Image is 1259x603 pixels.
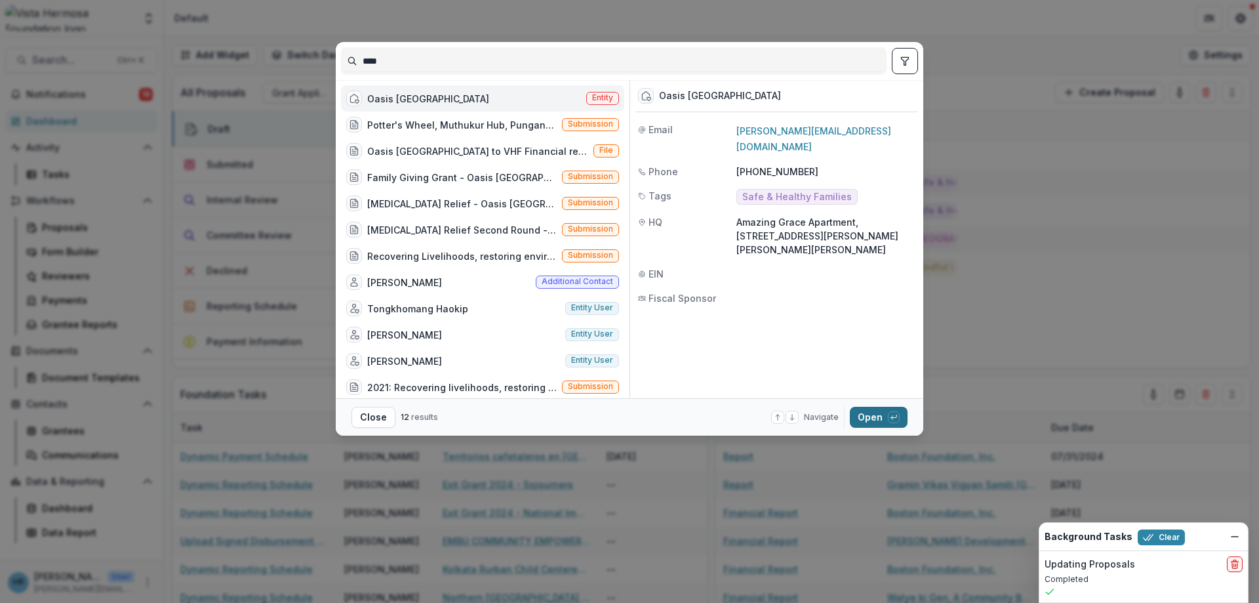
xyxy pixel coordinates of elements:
[571,329,613,339] span: Entity user
[568,224,613,234] span: Submission
[1045,531,1132,543] h2: Background Tasks
[599,146,613,155] span: File
[568,198,613,207] span: Submission
[367,381,557,394] div: 2021: Recovering livelihoods, restoring environment and fostering holistic development in [GEOGRA...
[1045,573,1243,585] p: Completed
[736,125,891,152] a: [PERSON_NAME][EMAIL_ADDRESS][DOMAIN_NAME]
[571,356,613,365] span: Entity user
[568,119,613,129] span: Submission
[892,48,918,74] button: toggle filters
[850,407,908,428] button: Open
[736,165,915,178] p: [PHONE_NUMBER]
[367,249,557,263] div: Recovering Livelihoods, restoring environment and fostering holistic development - Oasis [GEOGRAP...
[1227,556,1243,572] button: delete
[568,251,613,260] span: Submission
[367,144,588,158] div: Oasis [GEOGRAPHIC_DATA] to VHF Financial report [DATE] - [DATE].xlsx
[367,302,468,316] div: Tongkhomang Haokip
[542,277,613,286] span: Additional contact
[571,303,613,312] span: Entity user
[804,411,839,423] span: Navigate
[367,328,442,342] div: [PERSON_NAME]
[411,412,438,422] span: results
[367,354,442,368] div: [PERSON_NAME]
[367,92,489,106] div: Oasis [GEOGRAPHIC_DATA]
[649,215,662,229] span: HQ
[649,123,673,136] span: Email
[367,171,557,184] div: Family Giving Grant - Oasis [GEOGRAPHIC_DATA]
[742,192,852,203] span: Safe & Healthy Families
[592,93,613,102] span: Entity
[649,267,664,281] span: EIN
[367,118,557,132] div: Potter's Wheel, Muthukur Hub, Punganur - [GEOGRAPHIC_DATA] (Oasis supports a rural hub (community...
[367,197,557,211] div: [MEDICAL_DATA] Relief - Oasis [GEOGRAPHIC_DATA]
[1045,559,1135,570] h2: Updating Proposals
[649,189,671,203] span: Tags
[1138,530,1185,545] button: Clear
[659,91,781,102] div: Oasis [GEOGRAPHIC_DATA]
[568,172,613,181] span: Submission
[367,223,557,237] div: [MEDICAL_DATA] Relief Second Round - Oasis [GEOGRAPHIC_DATA]
[401,412,409,422] span: 12
[649,291,716,305] span: Fiscal Sponsor
[1227,529,1243,545] button: Dismiss
[367,276,442,289] div: [PERSON_NAME]
[736,215,915,257] p: Amazing Grace Apartment, [STREET_ADDRESS][PERSON_NAME][PERSON_NAME][PERSON_NAME]
[351,407,395,428] button: Close
[568,382,613,391] span: Submission
[649,165,678,178] span: Phone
